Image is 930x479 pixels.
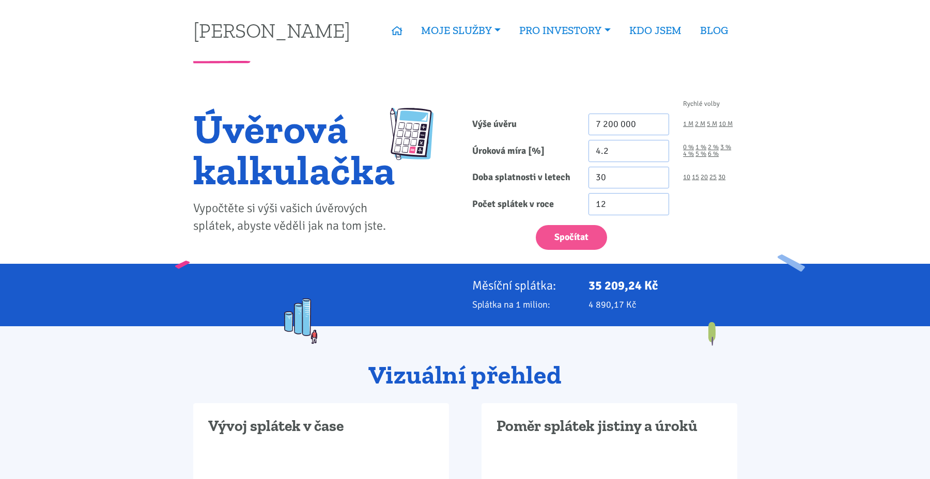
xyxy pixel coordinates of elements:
[683,121,693,127] a: 1 M
[465,167,581,189] label: Doba splatnosti v letech
[695,121,705,127] a: 2 M
[683,174,690,181] a: 10
[709,174,717,181] a: 25
[465,114,581,136] label: Výše úvěru
[412,19,510,42] a: MOJE SLUŽBY
[708,151,719,157] a: 6 %
[193,361,737,389] h2: Vizuální přehled
[683,101,720,107] span: Rychlé volby
[472,278,575,293] p: Měsíční splátka:
[588,297,737,312] p: 4 890,17 Kč
[707,121,717,127] a: 5 M
[720,144,731,151] a: 3 %
[620,19,691,42] a: KDO JSEM
[701,174,708,181] a: 20
[193,108,395,190] h1: Úvěrová kalkulačka
[208,417,434,436] h3: Vývoj splátek v čase
[472,297,575,312] p: Splátka na 1 milion:
[465,140,581,162] label: Úroková míra [%]
[510,19,619,42] a: PRO INVESTORY
[588,278,737,293] p: 35 209,24 Kč
[691,19,737,42] a: BLOG
[695,144,706,151] a: 1 %
[683,144,694,151] a: 0 %
[193,20,350,40] a: [PERSON_NAME]
[497,417,722,436] h3: Poměr splátek jistiny a úroků
[719,121,733,127] a: 10 M
[692,174,699,181] a: 15
[695,151,706,157] a: 5 %
[465,193,581,215] label: Počet splátek v roce
[718,174,725,181] a: 30
[536,225,607,250] button: Spočítat
[708,144,719,151] a: 2 %
[683,151,694,157] a: 4 %
[193,200,395,235] p: Vypočtěte si výši vašich úvěrových splátek, abyste věděli jak na tom jste.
